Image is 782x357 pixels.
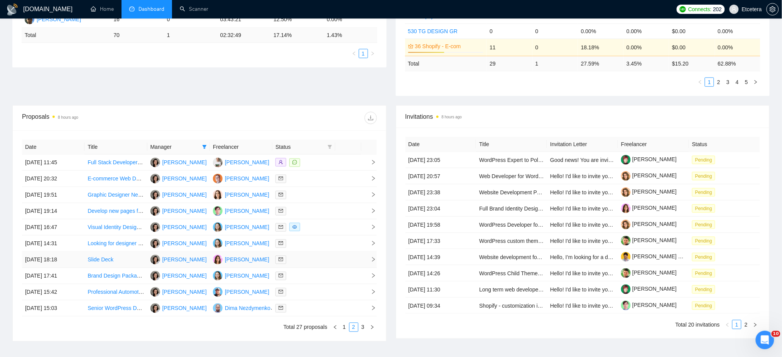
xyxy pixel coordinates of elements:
span: right [370,325,375,330]
a: [PERSON_NAME] [621,237,677,243]
td: Website Development Project [476,184,547,200]
span: left [698,80,703,84]
button: right [751,77,760,87]
div: [PERSON_NAME] [162,190,207,199]
img: TT [150,303,160,313]
span: Pending [692,204,715,213]
span: right [365,192,376,197]
a: Senior WordPress Developer Needed for Ongoing Projects [88,305,228,311]
a: Professional Automotive Website Development Using Elementor [88,289,241,295]
img: AL [213,174,223,184]
span: Pending [692,172,715,180]
span: Pending [692,301,715,310]
td: 0 [164,12,217,28]
a: TT[PERSON_NAME] [150,175,207,181]
img: c1Yz1V5vTkFBIK6lnZKICux94CK7NJh7mMOvUEmt1RGeaFBAi1QHuau63OPw6vGT8z [621,285,631,294]
li: Next Page [751,320,760,329]
a: 2 [742,320,750,329]
td: WordPress Expert to Polish & Modernise Existing Company Website – Completion Within a Few Days [476,152,547,168]
th: Invitation Letter [547,137,618,152]
li: 2 [714,77,723,87]
a: 1 [705,78,714,86]
span: mail [279,241,283,246]
a: TT[PERSON_NAME] [150,272,207,278]
td: $0.00 [669,39,714,56]
a: WordPress custom theme development + API integration [479,238,615,244]
td: [DATE] 17:33 [405,233,476,249]
a: 5 [742,78,751,86]
td: 29 [486,56,532,71]
a: TT[PERSON_NAME] [150,159,207,165]
td: 0.00% [623,39,669,56]
td: Total [22,28,110,43]
td: [DATE] 16:47 [22,219,84,236]
img: PD [213,255,223,264]
span: right [365,224,376,230]
span: filter [328,145,332,149]
span: message [292,160,297,165]
span: right [370,51,375,56]
a: Pending [692,173,718,179]
li: Next Page [368,323,377,332]
a: AL[PERSON_NAME] [213,175,269,181]
td: $ 15.20 [669,56,714,71]
a: AP[PERSON_NAME] [25,16,81,22]
a: Website development for new Swiss weight loss business [479,254,617,260]
td: 0 [486,24,532,39]
img: DN [213,303,223,313]
span: left [725,323,730,327]
td: WordPress Developer for Multiple Websites [476,217,547,233]
div: [PERSON_NAME] [225,190,269,199]
time: 8 hours ago [442,115,462,119]
a: Brand Design Package Creation [88,273,165,279]
a: Pending [692,286,718,292]
td: [DATE] 15:42 [22,284,84,300]
button: left [331,323,340,332]
li: Next Page [751,77,760,87]
td: [DATE] 18:18 [22,252,84,268]
td: [DATE] 20:57 [405,168,476,184]
td: Web Developer for WordPress (NO AI ANSWERS) [476,168,547,184]
th: Freelancer [210,140,272,155]
td: Looking for designer - business decks, one pagers and web / digital design [84,236,147,252]
td: $0.00 [669,24,714,39]
td: [DATE] 11:30 [405,281,476,298]
img: DS [213,287,223,297]
td: [DATE] 14:26 [405,265,476,281]
td: 17.14 % [270,28,324,43]
div: [PERSON_NAME] [225,288,269,296]
li: 4 [733,77,742,87]
td: 16 [110,12,164,28]
td: Total [405,56,487,71]
span: Invitations [405,112,760,121]
img: TT [150,287,160,297]
th: Date [22,140,84,155]
td: 1 [532,56,578,71]
a: 36 Shopify - E-com [415,42,482,51]
a: TT[PERSON_NAME] [150,240,207,246]
div: [PERSON_NAME] [37,15,81,24]
th: Date [405,137,476,152]
td: Professional Automotive Website Development Using Elementor [84,284,147,300]
td: E-commerce Web Designer Needed [84,171,147,187]
span: mail [279,290,283,294]
span: mail [279,306,283,310]
li: 1 [340,323,349,332]
img: c13tYrjklLgqS2pDaiholVXib-GgrB5rzajeFVbCThXzSo-wfyjihEZsXX34R16gOX [621,252,631,262]
a: Slide Deck [88,256,113,263]
td: Website development for new Swiss weight loss business [476,249,547,265]
a: TT[PERSON_NAME] [150,256,207,262]
span: right [753,323,758,327]
a: 4 [733,78,741,86]
img: AP [25,15,34,24]
span: setting [767,6,779,12]
a: searchScanner [180,6,208,12]
a: [PERSON_NAME] [621,189,677,195]
a: Develop new pages for a Webflow website and refine existing ones. [88,208,249,214]
li: 1 [359,49,368,58]
a: Web Developer for WordPress (NO AI ANSWERS) [479,173,600,179]
div: [PERSON_NAME] [162,271,207,280]
th: Manager [147,140,210,155]
a: 2 [714,78,723,86]
a: TT[PERSON_NAME] [150,191,207,197]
